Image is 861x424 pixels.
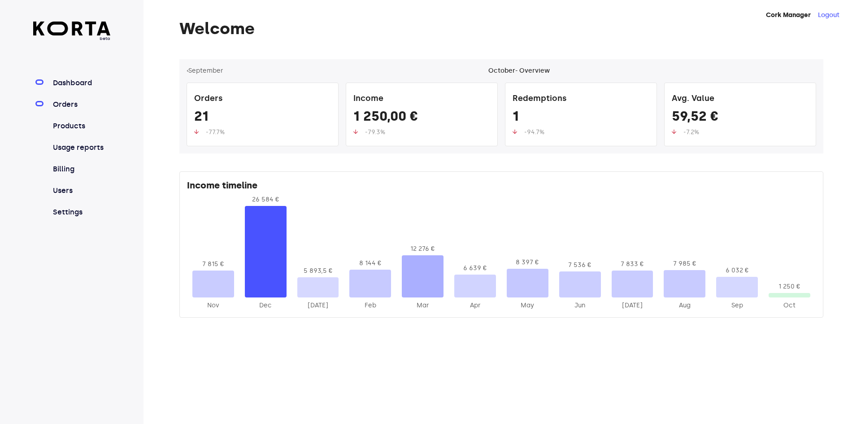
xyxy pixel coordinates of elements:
div: Income timeline [187,179,816,195]
div: 1 250,00 € [353,108,490,128]
div: 2025-Mar [402,301,444,310]
div: 2025-May [507,301,548,310]
div: 2025-Apr [454,301,496,310]
div: 8 144 € [349,259,391,268]
strong: Cork Manager [766,11,811,19]
img: Korta [33,22,111,35]
div: 59,52 € [672,108,809,128]
span: -7.2% [683,128,699,136]
span: -77.7% [206,128,225,136]
div: 8 397 € [507,258,548,267]
span: -79.3% [365,128,385,136]
div: 7 536 € [559,261,601,270]
a: Dashboard [51,78,111,88]
div: 2025-Sep [716,301,758,310]
div: 2025-Jan [297,301,339,310]
button: ‹September [187,66,223,75]
span: -94.7% [524,128,544,136]
img: up [672,129,676,134]
div: 1 250 € [769,282,810,291]
a: beta [33,22,111,42]
div: Redemptions [513,90,649,108]
button: Logout [818,11,839,20]
a: Usage reports [51,142,111,153]
img: up [194,129,199,134]
div: 2025-Oct [769,301,810,310]
img: up [513,129,517,134]
div: October - Overview [488,66,550,75]
div: Income [353,90,490,108]
a: Users [51,185,111,196]
div: 26 584 € [245,195,287,204]
div: 2024-Nov [192,301,234,310]
div: 6 032 € [716,266,758,275]
a: Billing [51,164,111,175]
div: 5 893,5 € [297,267,339,275]
div: 21 [194,108,331,128]
span: beta [33,35,111,42]
img: up [353,129,358,134]
a: Products [51,121,111,131]
div: 2025-Feb [349,301,391,310]
div: 2025-Jun [559,301,601,310]
div: 1 [513,108,649,128]
div: 6 639 € [454,264,496,273]
h1: Welcome [179,20,823,38]
div: 2025-Aug [664,301,705,310]
a: Orders [51,99,111,110]
a: Settings [51,207,111,218]
div: 12 276 € [402,245,444,254]
div: Orders [194,90,331,108]
div: Avg. Value [672,90,809,108]
div: 2024-Dec [245,301,287,310]
div: 2025-Jul [612,301,653,310]
div: 7 815 € [192,260,234,269]
div: 7 985 € [664,259,705,268]
div: 7 833 € [612,260,653,269]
